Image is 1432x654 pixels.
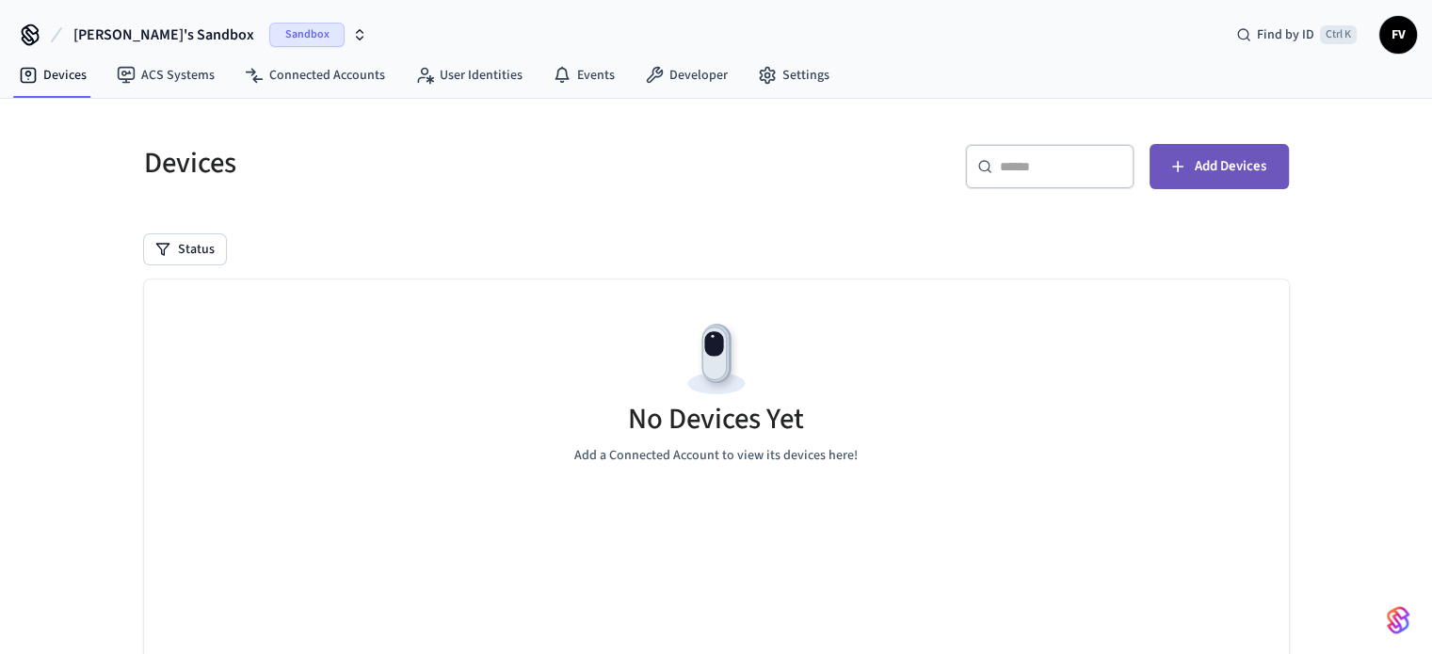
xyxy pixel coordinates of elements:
[743,58,845,92] a: Settings
[144,234,226,264] button: Status
[144,144,705,183] h5: Devices
[102,58,230,92] a: ACS Systems
[1195,154,1266,179] span: Add Devices
[400,58,538,92] a: User Identities
[1379,16,1417,54] button: FV
[1257,25,1314,44] span: Find by ID
[538,58,630,92] a: Events
[574,446,858,466] p: Add a Connected Account to view its devices here!
[630,58,743,92] a: Developer
[1320,25,1357,44] span: Ctrl K
[4,58,102,92] a: Devices
[1387,605,1409,635] img: SeamLogoGradient.69752ec5.svg
[230,58,400,92] a: Connected Accounts
[73,24,254,46] span: [PERSON_NAME]'s Sandbox
[628,400,804,439] h5: No Devices Yet
[269,23,345,47] span: Sandbox
[1381,18,1415,52] span: FV
[1150,144,1289,189] button: Add Devices
[674,317,759,402] img: Devices Empty State
[1221,18,1372,52] div: Find by IDCtrl K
